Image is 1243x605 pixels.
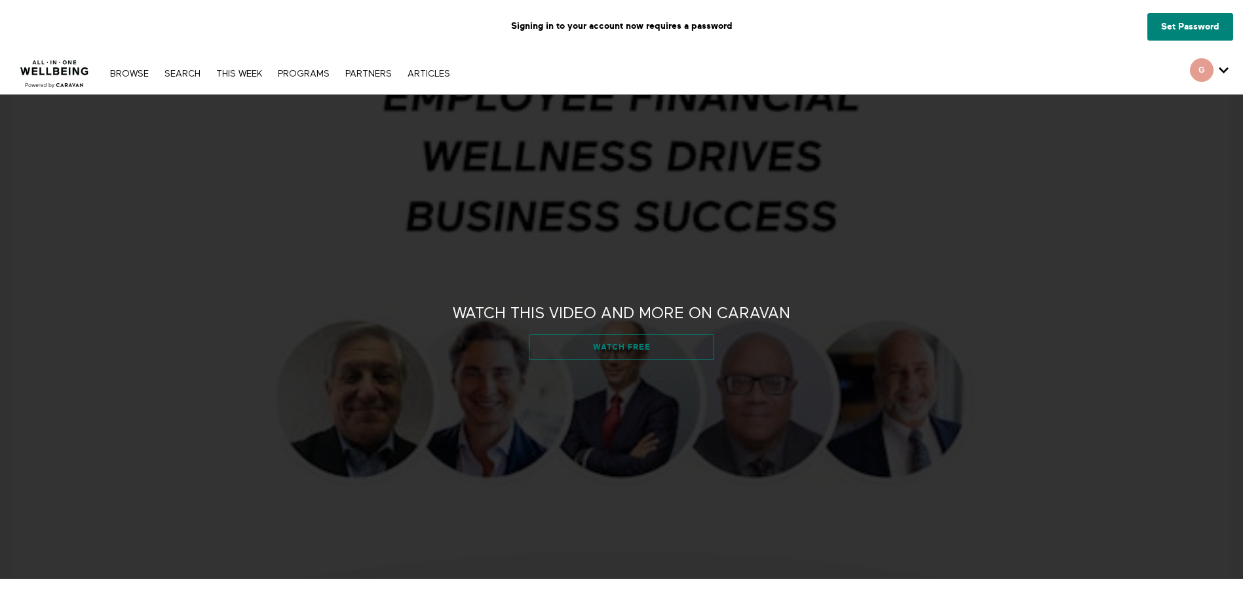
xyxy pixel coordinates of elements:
[210,69,269,79] a: THIS WEEK
[10,10,1233,43] p: Signing in to your account now requires a password
[339,69,398,79] a: PARTNERS
[104,67,456,80] nav: Primary
[401,69,457,79] a: ARTICLES
[158,69,207,79] a: Search
[104,69,155,79] a: Browse
[529,334,714,360] a: Watch free
[15,50,94,90] img: CARAVAN
[1180,52,1238,94] div: Secondary
[271,69,336,79] a: PROGRAMS
[1147,13,1233,41] a: Set Password
[453,304,790,324] h2: Watch this video and more on CARAVAN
